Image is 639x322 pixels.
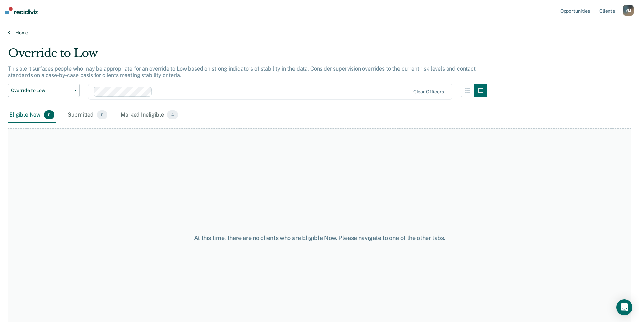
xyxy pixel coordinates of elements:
[167,110,178,119] span: 4
[8,108,56,123] div: Eligible Now0
[616,299,632,315] div: Open Intercom Messenger
[119,108,179,123] div: Marked Ineligible4
[623,5,634,16] div: V M
[164,234,475,242] div: At this time, there are no clients who are Eligible Now. Please navigate to one of the other tabs.
[623,5,634,16] button: VM
[8,46,487,65] div: Override to Low
[44,110,54,119] span: 0
[8,84,80,97] button: Override to Low
[11,88,71,93] span: Override to Low
[413,89,444,95] div: Clear officers
[66,108,109,123] div: Submitted0
[8,30,631,36] a: Home
[8,65,476,78] p: This alert surfaces people who may be appropriate for an override to Low based on strong indicato...
[97,110,107,119] span: 0
[5,7,38,14] img: Recidiviz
